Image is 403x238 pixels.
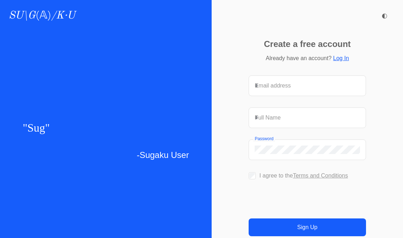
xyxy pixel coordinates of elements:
[23,119,189,137] p: " "
[382,12,387,19] span: ◐
[377,9,392,23] button: ◐
[293,173,348,179] a: Terms and Conditions
[9,9,75,22] a: SU\G(𝔸)/K·U
[266,55,332,61] span: Already have an account?
[23,148,189,162] p: -Sugaku User
[27,121,45,134] span: Sug
[259,173,348,179] label: I agree to the
[249,218,366,236] button: Sign Up
[51,10,75,21] i: /K·U
[9,10,36,21] i: SU\G
[333,55,349,61] a: Log In
[264,40,351,48] p: Create a free account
